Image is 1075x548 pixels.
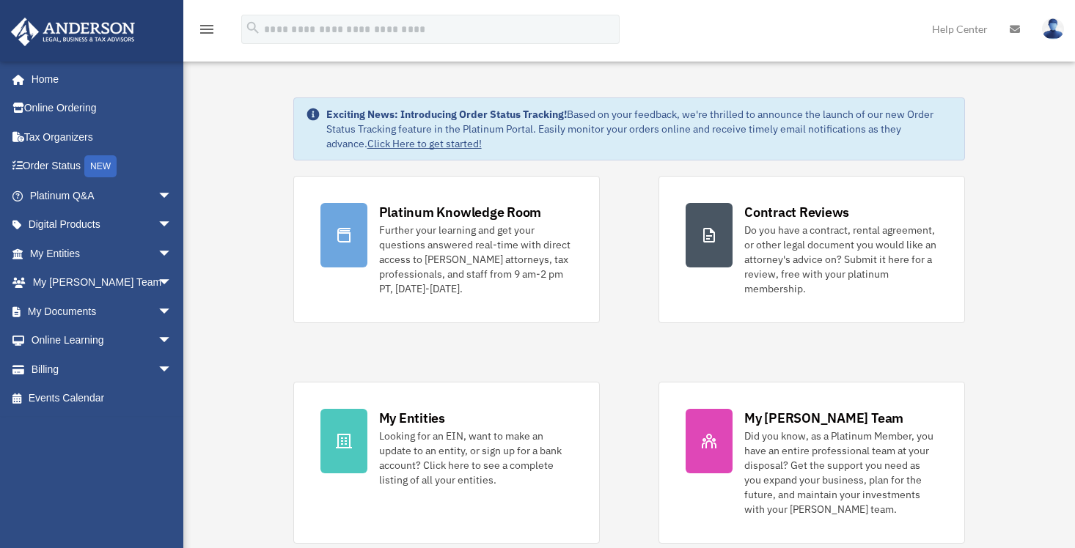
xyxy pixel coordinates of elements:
[158,210,187,240] span: arrow_drop_down
[84,155,117,177] div: NEW
[379,409,445,427] div: My Entities
[367,137,482,150] a: Click Here to get started!
[158,268,187,298] span: arrow_drop_down
[744,223,938,296] div: Do you have a contract, rental agreement, or other legal document you would like an attorney's ad...
[658,382,965,544] a: My [PERSON_NAME] Team Did you know, as a Platinum Member, you have an entire professional team at...
[158,326,187,356] span: arrow_drop_down
[10,268,194,297] a: My [PERSON_NAME] Teamarrow_drop_down
[10,384,194,413] a: Events Calendar
[744,429,938,516] div: Did you know, as a Platinum Member, you have an entire professional team at your disposal? Get th...
[744,203,849,221] div: Contract Reviews
[326,107,953,151] div: Based on your feedback, we're thrilled to announce the launch of our new Order Status Tracking fe...
[158,181,187,211] span: arrow_drop_down
[245,20,261,36] i: search
[7,18,139,46] img: Anderson Advisors Platinum Portal
[158,297,187,327] span: arrow_drop_down
[379,223,573,296] div: Further your learning and get your questions answered real-time with direct access to [PERSON_NAM...
[10,152,194,182] a: Order StatusNEW
[10,122,194,152] a: Tax Organizers
[10,355,194,384] a: Billingarrow_drop_down
[158,239,187,269] span: arrow_drop_down
[326,108,567,121] strong: Exciting News: Introducing Order Status Tracking!
[379,203,542,221] div: Platinum Knowledge Room
[293,176,600,323] a: Platinum Knowledge Room Further your learning and get your questions answered real-time with dire...
[10,326,194,355] a: Online Learningarrow_drop_down
[198,26,216,38] a: menu
[293,382,600,544] a: My Entities Looking for an EIN, want to make an update to an entity, or sign up for a bank accoun...
[379,429,573,487] div: Looking for an EIN, want to make an update to an entity, or sign up for a bank account? Click her...
[10,239,194,268] a: My Entitiesarrow_drop_down
[10,64,187,94] a: Home
[658,176,965,323] a: Contract Reviews Do you have a contract, rental agreement, or other legal document you would like...
[10,181,194,210] a: Platinum Q&Aarrow_drop_down
[10,297,194,326] a: My Documentsarrow_drop_down
[1042,18,1064,40] img: User Pic
[158,355,187,385] span: arrow_drop_down
[744,409,903,427] div: My [PERSON_NAME] Team
[10,94,194,123] a: Online Ordering
[198,21,216,38] i: menu
[10,210,194,240] a: Digital Productsarrow_drop_down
